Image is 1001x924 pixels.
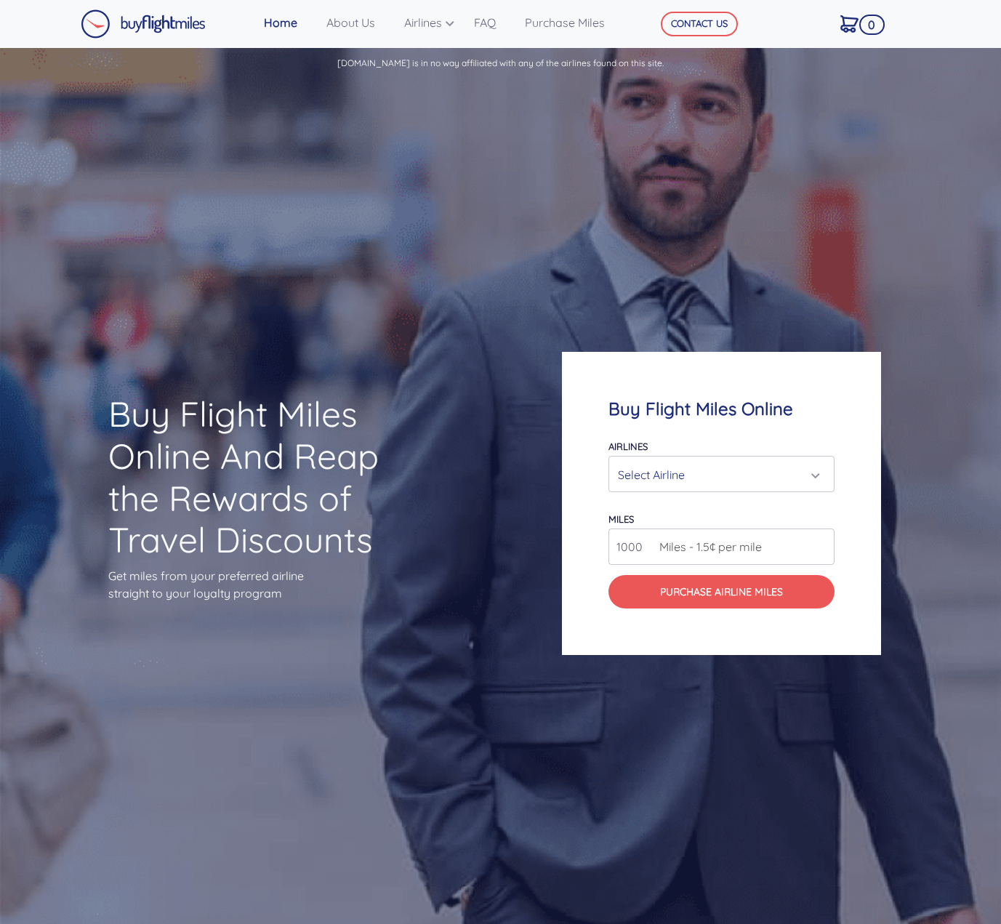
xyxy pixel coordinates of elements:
label: Airlines [608,441,648,452]
p: Get miles from your preferred airline straight to your loyalty program [108,567,439,602]
button: CONTACT US [661,12,738,36]
label: miles [608,513,634,525]
a: Home [258,8,321,37]
div: Select Airline [618,461,816,489]
img: Buy Flight Miles Logo [81,9,206,39]
span: 0 [859,15,885,35]
a: FAQ [468,8,519,37]
h1: Buy Flight Miles Online And Reap the Rewards of Travel Discounts [108,393,439,561]
img: Cart [840,15,859,33]
h4: Buy Flight Miles Online [608,398,835,419]
a: About Us [321,8,398,37]
a: Airlines [398,8,468,37]
button: Select Airline [608,456,835,492]
button: Purchase Airline Miles [608,575,835,608]
a: Purchase Miles [519,8,628,37]
a: 0 [835,8,879,39]
a: Buy Flight Miles Logo [81,6,206,42]
span: Miles - 1.5¢ per mile [652,538,762,555]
